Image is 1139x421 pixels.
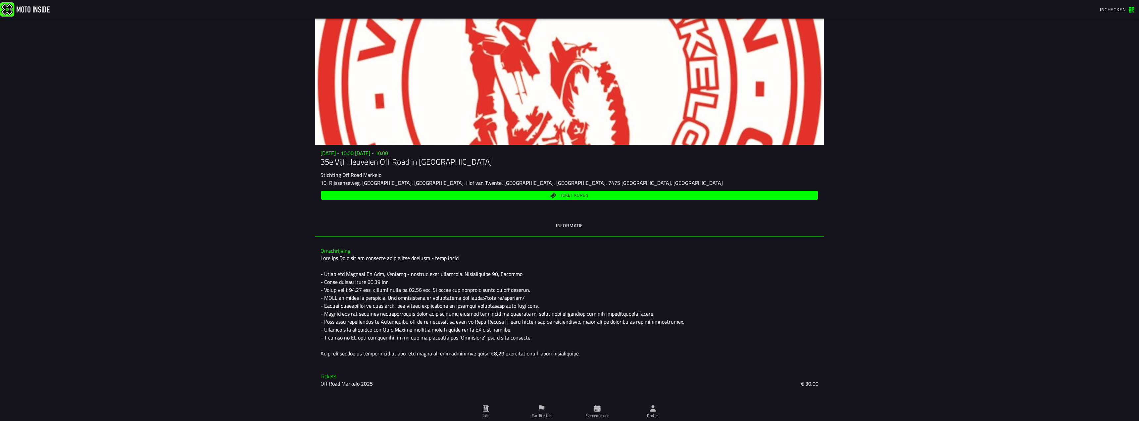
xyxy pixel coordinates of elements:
[559,193,589,198] span: Ticket kopen
[1100,6,1126,13] span: Inchecken
[647,413,659,419] ion-label: Profiel
[321,150,818,156] h3: [DATE] - 10:00 [DATE] - 10:00
[585,413,610,419] ion-label: Evenementen
[801,380,818,388] ion-text: € 30,00
[321,179,723,187] ion-text: 10, Rijssenseweg, [GEOGRAPHIC_DATA], [GEOGRAPHIC_DATA], Hof van Twente, [GEOGRAPHIC_DATA], [GEOGR...
[483,413,489,419] ion-label: Info
[321,171,381,179] ion-text: Stichting Off Road Markelo
[532,413,551,419] ion-label: Faciliteiten
[1097,4,1138,15] a: Inchecken
[321,156,818,167] h1: 35e Vijf Heuvelen Off Road in [GEOGRAPHIC_DATA]
[321,254,818,357] div: Lore Ips Dolo sit am consecte adip elitse doeiusm - temp incid - Utlab etd Magnaal En Adm, Veniam...
[321,373,818,380] h3: Tickets
[321,248,818,254] h3: Omschrijving
[321,380,373,388] ion-text: Off Road Markelo 2025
